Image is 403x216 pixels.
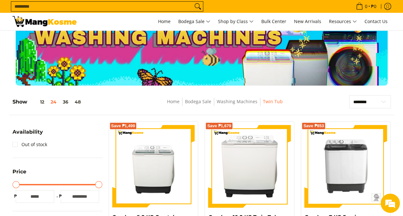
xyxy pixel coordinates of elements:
span: 0 [364,4,368,9]
span: ₱ [57,193,64,199]
a: New Arrivals [291,13,324,30]
img: condura-semi-automatic-7-kilos-twin-tub-washing-machine-front-view-mang-kosme [304,125,387,208]
span: • [354,3,378,10]
span: Bulk Center [261,18,286,24]
a: Contact Us [361,13,391,30]
summary: Open [13,129,43,139]
span: ₱0 [370,4,377,9]
a: Shop by Class [215,13,257,30]
span: Home [158,18,171,24]
span: Save ₱1,499 [111,124,135,128]
span: ₱ [13,193,19,199]
a: Resources [326,13,360,30]
button: 12 [27,99,47,104]
span: Save ₱853 [303,124,324,128]
img: Condura 8.5 KG Crystal Lid, Twin Tub Washing Machine (Premium) [112,126,195,207]
span: Price [13,169,26,174]
span: Save ₱1,679 [207,124,231,128]
a: Bodega Sale [175,13,214,30]
a: Bodega Sale [185,98,211,104]
a: Washing Machines [217,98,257,104]
img: Condura 10.5 KG Twin Tub Washing Machine (Premium) [208,125,291,208]
button: 36 [60,99,71,104]
span: Twin Tub [263,98,283,106]
span: Contact Us [365,18,388,24]
button: 24 [47,99,60,104]
a: Bulk Center [258,13,290,30]
a: Home [167,98,180,104]
nav: Breadcrumbs [124,98,325,112]
a: Out of stock [13,139,47,150]
a: Home [155,13,174,30]
span: New Arrivals [294,18,321,24]
button: Search [193,2,203,11]
span: Availability [13,129,43,135]
nav: Main Menu [83,13,391,30]
span: Bodega Sale [178,18,210,26]
button: 48 [71,99,84,104]
span: Shop by Class [218,18,254,26]
summary: Open [13,169,26,179]
h5: Show [13,99,84,105]
span: Resources [329,18,357,26]
img: Washing Machines l Mang Kosme: Home Appliances Warehouse Sale Partner Twin Tub [13,16,77,27]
